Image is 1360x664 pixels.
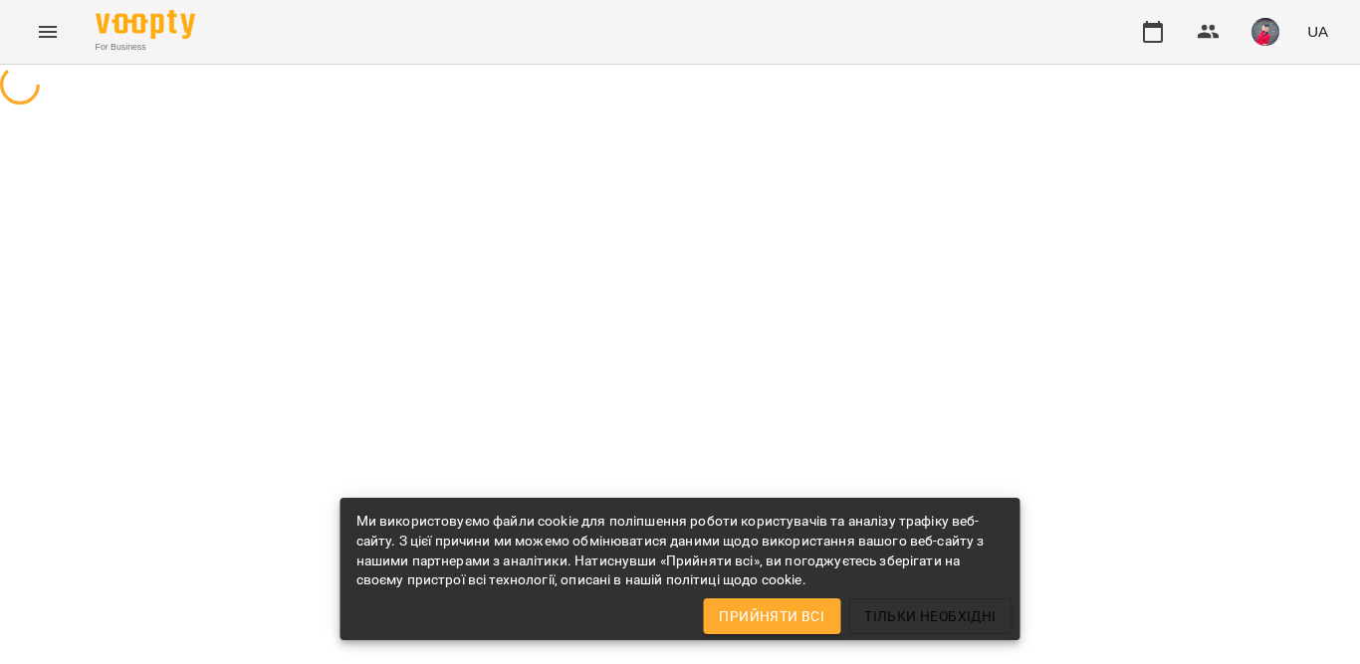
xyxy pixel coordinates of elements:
img: Voopty Logo [96,10,195,39]
button: Menu [24,8,72,56]
img: e47754694b0b68d3dd4b7eef0f180795.jpg [1251,18,1279,46]
span: UA [1307,21,1328,42]
button: UA [1299,13,1336,50]
span: For Business [96,41,195,54]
